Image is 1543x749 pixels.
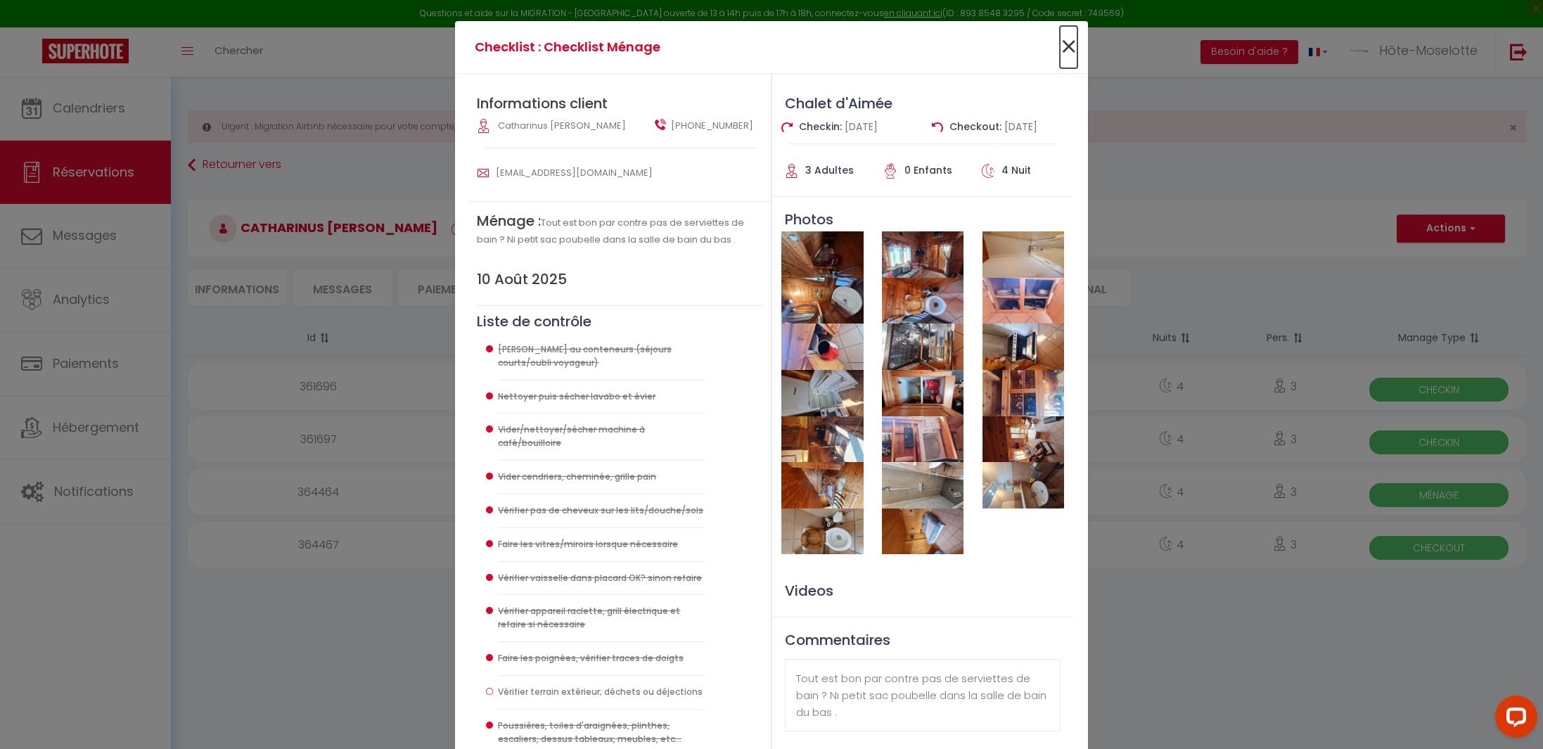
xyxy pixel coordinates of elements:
img: check out [932,122,943,133]
li: [PERSON_NAME] au conteneurs (séjours courts/oubli voyageur) [498,333,705,380]
h3: Commentaires [785,632,1061,648]
span: [PHONE_NUMBER] [671,119,753,133]
span: Tout est bon par contre pas de serviettes de bain ? Ni petit sac poubelle dans la salle de bain d... [477,216,744,246]
div: Tout est bon par contre pas de serviettes de bain ? Ni petit sac poubelle dans la salle de bain d... [785,659,1061,731]
li: Vérifier pas de cheveux sur les lits/douche/sols [498,494,705,528]
span: × [1060,26,1077,68]
h2: 10 Août 2025 [477,271,764,288]
span: [DATE] [1004,120,1037,134]
li: Nettoyer puis sécher lavabo et évier [498,380,705,414]
img: user [478,167,489,179]
span: Checkin: [799,120,842,134]
img: user [655,119,666,130]
span: 3 Adultes [805,163,854,177]
h3: Liste de contrôle [477,313,764,330]
h2: Informations client [477,95,764,112]
span: Checkout: [949,120,1001,134]
li: Vérifier vaisselle dans placard OK? sinon refaire [498,562,705,596]
li: Faire les vitres/miroirs lorsque nécessaire [498,528,705,562]
li: Faire les poignées, vérifier traces de doigts [498,642,705,676]
li: Vider cendriers, cheminée, grille pain [498,461,705,494]
h3: Chalet d'Aimée [772,95,1073,112]
h3: Photos [772,211,1073,228]
span: [EMAIL_ADDRESS][DOMAIN_NAME] [496,166,653,179]
span: Catharinus [PERSON_NAME] [498,119,626,132]
li: Vérifier appareil raclette, grill électrique et refaire si nécessaire [498,595,705,642]
iframe: LiveChat chat widget [1484,690,1543,749]
li: Vérifier terrain extérieur; déchets ou déjections [498,676,705,710]
li: Vider/nettoyer/sécher machine à café/bouilloire [498,414,705,461]
h4: Ménage : [477,212,764,246]
button: Close [1060,32,1077,63]
h3: Videos [772,582,1073,599]
img: check in [781,122,793,133]
span: 4 Nuit [1001,163,1031,177]
h4: Checklist : Checklist Ménage [475,37,858,57]
span: [DATE] [845,120,878,134]
span: 0 Enfants [904,163,952,177]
